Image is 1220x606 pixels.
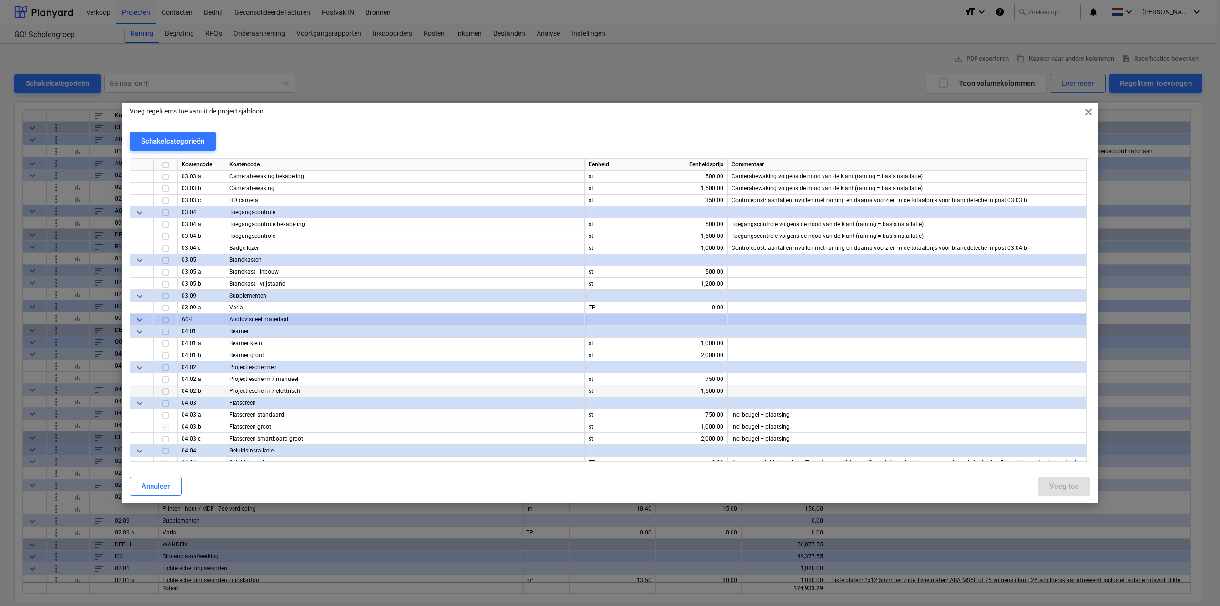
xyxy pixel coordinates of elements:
[585,195,632,206] div: st
[225,171,585,183] div: Camerabewaking bekabeling
[636,171,723,183] div: 500.00
[225,230,585,242] div: Toegangscontrole
[178,195,225,206] div: 03.03.c
[728,230,1087,242] div: Toegangscontrole volgens de nood van de klant (raming = basisinstallatie)
[636,421,723,433] div: 1,000.00
[142,480,170,493] div: Annuleer
[636,183,723,195] div: 1,500.00
[728,195,1087,206] div: Controlepost: aantallen invullen met raming en daarna voorzien in de totaalprijs voor branddetect...
[178,302,225,314] div: 03.09.a
[178,218,225,230] div: 03.04.a
[585,183,632,195] div: st
[225,338,585,349] div: Beamer klein
[636,373,723,385] div: 750.00
[636,218,723,230] div: 500.00
[585,242,632,254] div: st
[225,195,585,206] div: HD camera
[225,433,585,445] div: Flatscreen smartboard groot
[134,314,145,326] span: keyboard_arrow_down
[134,255,145,266] span: keyboard_arrow_down
[585,385,632,397] div: st
[225,373,585,385] div: Projectiescherm / manueel
[225,218,585,230] div: Toegangscontrole bekabeling
[225,290,585,302] div: Supplementen
[134,445,145,457] span: keyboard_arrow_down
[178,326,225,338] div: 04.01
[585,421,632,433] div: st
[636,195,723,206] div: 350.00
[178,433,225,445] div: 04.03.c
[130,477,182,496] button: Annuleer
[178,385,225,397] div: 04.02.b
[728,218,1087,230] div: Toegangscontrole volgens de nood van de klant (raming = basisinstallatie)
[636,230,723,242] div: 1,500.00
[225,206,585,218] div: Toegangscontrole
[225,397,585,409] div: Flatscreen
[225,409,585,421] div: Flatscreen standaard
[225,445,585,457] div: Geluidsinstallatie
[134,362,145,373] span: keyboard_arrow_down
[585,349,632,361] div: st
[585,218,632,230] div: st
[728,433,1087,445] div: incl beugel + plaatsing
[585,409,632,421] div: st
[178,409,225,421] div: 04.03.a
[178,254,225,266] div: 03.05
[636,385,723,397] div: 1,500.00
[178,171,225,183] div: 03.03.a
[585,302,632,314] div: TP
[178,445,225,457] div: 04.04
[636,349,723,361] div: 2,000.00
[636,433,723,445] div: 2,000.00
[728,171,1087,183] div: Camerabewaking volgens de nood van de klant (raming = basisinstallatie)
[134,398,145,409] span: keyboard_arrow_down
[225,266,585,278] div: Brandkast - inbouw
[728,183,1087,195] div: Camerabewaking volgens de nood van de klant (raming = basisinstallatie)
[585,433,632,445] div: st
[585,230,632,242] div: st
[178,457,225,469] div: 04.04.a
[585,171,632,183] div: st
[225,242,585,254] div: Badge-lezer
[141,135,204,147] div: Schakelcategorieën
[178,266,225,278] div: 03.05.a
[585,266,632,278] div: st
[1083,106,1094,118] span: close
[178,230,225,242] div: 03.04.b
[728,159,1087,171] div: Commentaar
[225,349,585,361] div: Beamer groot
[585,457,632,469] div: TP
[178,373,225,385] div: 04.02.a
[636,302,723,314] div: 0.00
[728,421,1087,433] div: incl beugel + plaatsing
[585,278,632,290] div: st
[178,183,225,195] div: 03.03.b
[178,278,225,290] div: 03.05.b
[178,349,225,361] div: 04.01.b
[225,361,585,373] div: Projectieschermen
[225,314,585,326] div: Audiovisueel materiaal
[225,421,585,433] div: Flatscreen groot
[585,373,632,385] div: st
[585,159,632,171] div: Eenheid
[636,457,723,469] div: 0.00
[178,338,225,349] div: 04.01.a
[632,159,728,171] div: Eenheidsprijs
[178,421,225,433] div: 04.03.b
[225,183,585,195] div: Camerabewaking
[728,409,1087,421] div: incl beugel + plaatsing
[225,302,585,314] div: Varia
[585,338,632,349] div: st
[178,290,225,302] div: 03.09
[636,409,723,421] div: 750.00
[225,159,585,171] div: Kostencode
[636,266,723,278] div: 500.00
[225,385,585,397] div: Projectiescherm / elektrisch
[130,132,216,151] button: Schakelcategorieën
[178,242,225,254] div: 03.04.c
[225,326,585,338] div: Beamer
[636,338,723,349] div: 1,000.00
[134,207,145,218] span: keyboard_arrow_down
[134,290,145,302] span: keyboard_arrow_down
[178,397,225,409] div: 04.03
